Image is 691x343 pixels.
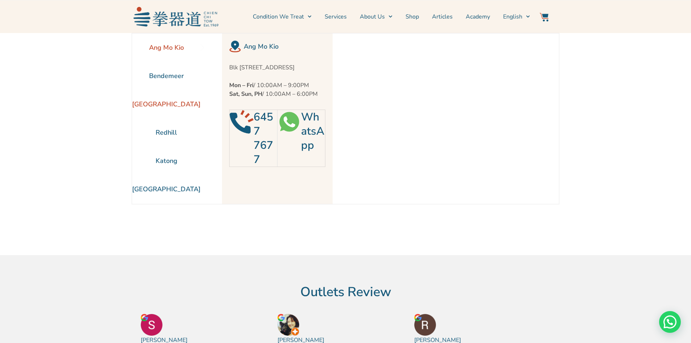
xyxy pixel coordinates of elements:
strong: Mon – Fri [229,81,254,89]
a: Shop [406,8,419,26]
a: Articles [432,8,453,26]
h2: Ang Mo Kio [244,41,325,52]
p: Blk [STREET_ADDRESS] [229,63,325,72]
a: About Us [360,8,392,26]
h2: Outlets Review [137,284,554,300]
p: / 10:00AM – 9:00PM / 10:00AM – 6:00PM [229,81,325,98]
a: Academy [466,8,490,26]
a: Condition We Treat [253,8,312,26]
a: Switch to English [503,8,530,26]
img: Website Icon-03 [540,13,548,21]
nav: Menu [222,8,530,26]
img: Sharon Lim [141,314,163,336]
iframe: Chien Chi Tow Healthcare Ang Mo Kio [333,33,538,204]
img: Roy Chan [414,314,436,336]
div: Need help? WhatsApp contact [659,311,681,333]
strong: Sat, Sun, PH [229,90,262,98]
span: English [503,12,522,21]
a: Services [325,8,347,26]
img: Li-Ling Sitoh [277,314,299,336]
a: 6457 7677 [254,110,273,167]
a: WhatsApp [301,110,324,153]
